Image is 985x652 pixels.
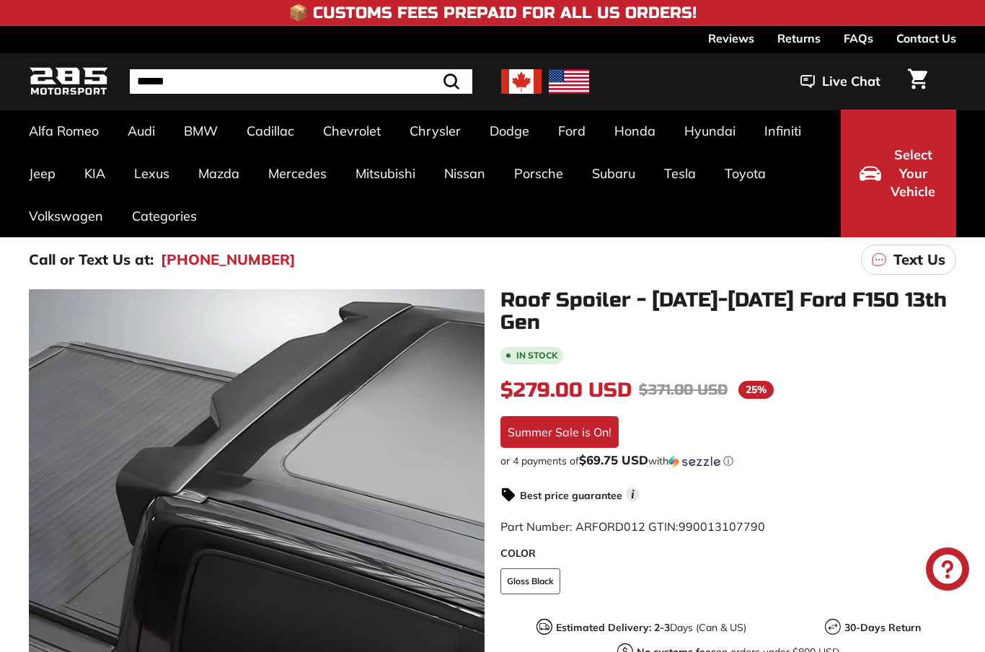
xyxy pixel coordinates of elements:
a: Mazda [184,152,254,195]
a: Jeep [14,152,70,195]
b: In stock [516,351,557,360]
a: [PHONE_NUMBER] [161,249,296,270]
span: $69.75 USD [579,452,648,467]
strong: 30-Days Return [844,621,921,634]
button: Select Your Vehicle [841,110,956,237]
img: Sezzle [668,455,720,468]
strong: Best price guarantee [520,489,622,502]
a: Cadillac [232,110,309,152]
a: BMW [169,110,232,152]
a: Text Us [861,244,956,275]
a: Infiniti [750,110,816,152]
strong: Estimated Delivery: 2-3 [556,621,670,634]
a: Dodge [475,110,544,152]
inbox-online-store-chat: Shopify online store chat [922,547,973,594]
h1: Roof Spoiler - [DATE]-[DATE] Ford F150 13th Gen [500,289,956,334]
span: Part Number: ARFORD012 GTIN: [500,519,765,534]
a: Cart [899,57,936,106]
span: $371.00 USD [639,381,728,399]
span: Live Chat [822,72,880,91]
a: FAQs [844,26,873,50]
a: Volkswagen [14,195,118,237]
p: Call or Text Us at: [29,249,154,270]
a: Porsche [500,152,578,195]
a: Reviews [708,26,754,50]
span: 990013107790 [679,519,765,534]
a: Hyundai [670,110,750,152]
a: Toyota [710,152,780,195]
button: Live Chat [782,63,899,100]
span: i [626,488,640,501]
a: Mercedes [254,152,341,195]
input: Search [130,69,472,94]
label: COLOR [500,546,956,561]
a: Chrysler [395,110,475,152]
p: Text Us [893,249,945,270]
p: Days (Can & US) [556,620,746,635]
a: Alfa Romeo [14,110,113,152]
a: KIA [70,152,120,195]
span: 25% [738,381,774,399]
span: $279.00 USD [500,378,632,402]
h4: 📦 Customs Fees Prepaid for All US Orders! [288,4,697,22]
a: Audi [113,110,169,152]
a: Ford [544,110,600,152]
a: Mitsubishi [341,152,430,195]
div: Summer Sale is On! [500,416,619,448]
img: Logo_285_Motorsport_areodynamics_components [29,65,108,99]
a: Tesla [650,152,710,195]
a: Categories [118,195,211,237]
a: Subaru [578,152,650,195]
a: Honda [600,110,670,152]
div: or 4 payments of$69.75 USDwithSezzle Click to learn more about Sezzle [500,454,956,468]
a: Returns [777,26,821,50]
a: Chevrolet [309,110,395,152]
span: Select Your Vehicle [888,146,937,201]
a: Lexus [120,152,184,195]
div: or 4 payments of with [500,454,956,468]
a: Nissan [430,152,500,195]
a: Contact Us [896,26,956,50]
